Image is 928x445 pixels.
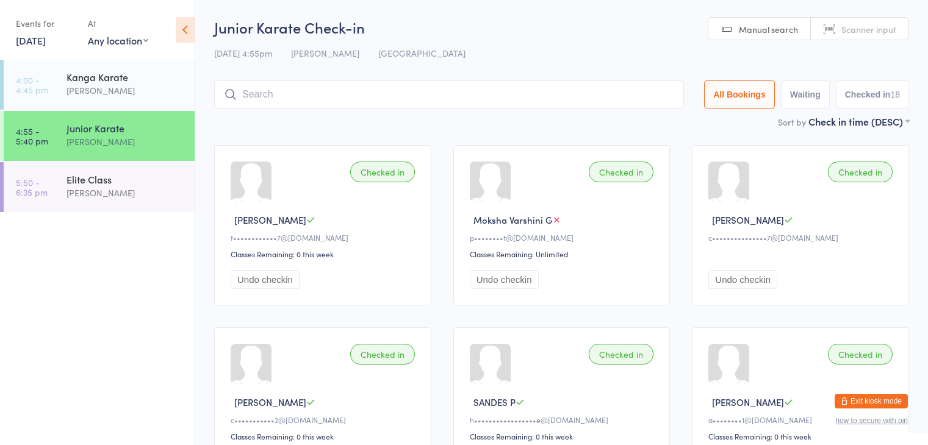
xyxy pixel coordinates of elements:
div: c•••••••••••••••7@[DOMAIN_NAME] [708,232,896,243]
a: 5:50 -6:35 pmElite Class[PERSON_NAME] [4,162,195,212]
h2: Junior Karate Check-in [214,17,909,37]
span: [PERSON_NAME] [712,213,784,226]
div: 18 [890,90,900,99]
div: Classes Remaining: 0 this week [470,431,658,441]
div: h•••••••••••••••••e@[DOMAIN_NAME] [470,415,658,425]
time: 4:00 - 4:45 pm [16,75,48,94]
div: [PERSON_NAME] [67,186,184,200]
a: 4:55 -5:40 pmJunior Karate[PERSON_NAME] [4,111,195,161]
div: Kanga Karate [67,70,184,84]
span: SANDES P [473,396,516,408]
div: Checked in [828,162,893,182]
button: how to secure with pin [835,416,908,425]
button: Exit kiosk mode [835,394,908,408]
div: Checked in [589,162,653,182]
div: Check in time (DESC) [808,115,909,128]
span: [PERSON_NAME] [291,47,359,59]
span: [DATE] 4:55pm [214,47,272,59]
div: Checked in [589,344,653,365]
button: Undo checkin [470,270,539,289]
a: [DATE] [16,34,46,47]
div: Classes Remaining: 0 this week [231,431,419,441]
button: Checked in18 [836,80,909,109]
div: c•••••••••••2@[DOMAIN_NAME] [231,415,419,425]
button: Waiting [781,80,830,109]
div: Checked in [350,162,415,182]
input: Search [214,80,684,109]
div: p••••••••t@[DOMAIN_NAME] [470,232,658,243]
div: Checked in [828,344,893,365]
span: [GEOGRAPHIC_DATA] [378,47,466,59]
div: Classes Remaining: 0 this week [708,431,896,441]
div: t••••••••••••7@[DOMAIN_NAME] [231,232,419,243]
button: Undo checkin [708,270,777,289]
label: Sort by [778,116,806,128]
div: a••••••••1@[DOMAIN_NAME] [708,415,896,425]
div: At [88,13,148,34]
div: Elite Class [67,173,184,186]
span: Scanner input [841,23,896,35]
span: Moksha Varshini G [473,213,552,226]
span: [PERSON_NAME] [712,396,784,408]
time: 5:50 - 6:35 pm [16,177,48,197]
div: [PERSON_NAME] [67,84,184,98]
div: [PERSON_NAME] [67,135,184,149]
button: Undo checkin [231,270,300,289]
div: Any location [88,34,148,47]
div: Events for [16,13,76,34]
span: [PERSON_NAME] [234,213,306,226]
div: Junior Karate [67,121,184,135]
div: Classes Remaining: Unlimited [470,249,658,259]
button: All Bookings [704,80,775,109]
span: Manual search [739,23,798,35]
span: [PERSON_NAME] [234,396,306,408]
div: Classes Remaining: 0 this week [231,249,419,259]
a: 4:00 -4:45 pmKanga Karate[PERSON_NAME] [4,60,195,110]
time: 4:55 - 5:40 pm [16,126,48,146]
div: Checked in [350,344,415,365]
